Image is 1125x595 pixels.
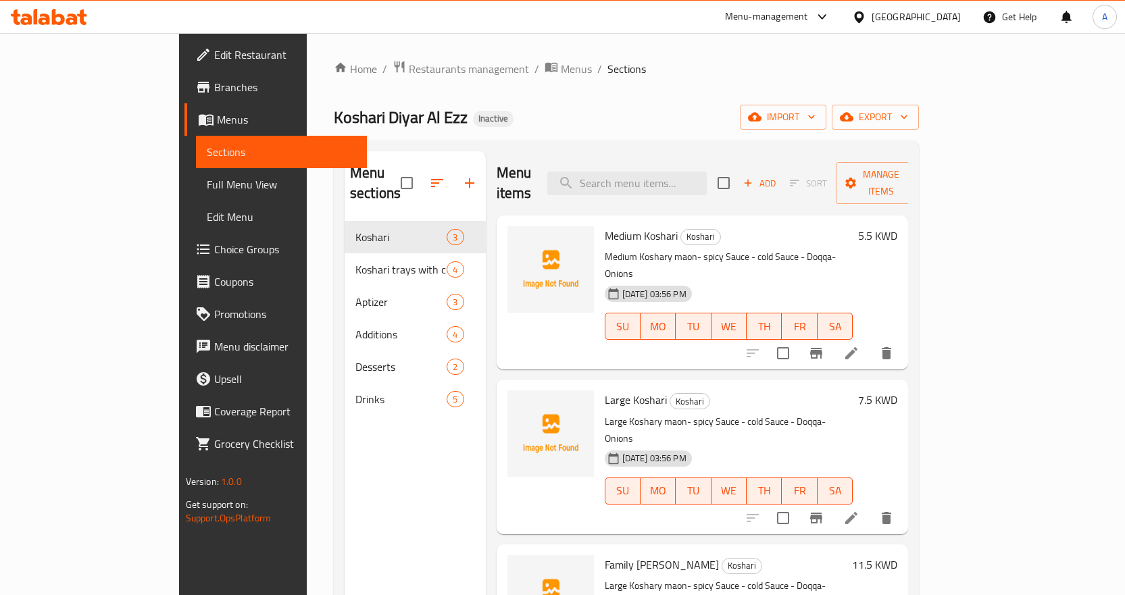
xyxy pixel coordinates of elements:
[447,261,464,278] div: items
[711,477,747,505] button: WE
[214,47,356,63] span: Edit Restaurant
[832,105,919,130] button: export
[345,215,486,421] nav: Menu sections
[184,330,367,363] a: Menu disclaimer
[345,253,486,286] div: Koshari trays with chicken4
[214,306,356,322] span: Promotions
[646,481,670,500] span: MO
[722,558,761,573] span: Koshari
[858,226,897,245] h6: 5.5 KWD
[334,102,468,132] span: Koshari Diyar Al Ezz
[186,496,248,513] span: Get support on:
[676,477,711,505] button: TU
[345,351,486,383] div: Desserts2
[186,509,272,527] a: Support.OpsPlatform
[453,167,486,199] button: Add section
[447,231,463,244] span: 3
[605,313,641,340] button: SU
[782,313,817,340] button: FR
[334,60,919,78] nav: breadcrumb
[447,326,464,342] div: items
[184,363,367,395] a: Upsell
[605,477,641,505] button: SU
[605,554,719,575] span: Family [PERSON_NAME]
[447,391,464,407] div: items
[507,226,594,313] img: Medium Koshari
[184,265,367,298] a: Coupons
[497,163,532,203] h2: Menu items
[611,481,635,500] span: SU
[752,317,776,336] span: TH
[355,391,447,407] span: Drinks
[447,359,464,375] div: items
[709,169,738,197] span: Select section
[184,103,367,136] a: Menus
[607,61,646,77] span: Sections
[605,413,853,447] p: Large Koshary maon- spicy Sauce - cold Sauce - Doqqa- Onions
[184,38,367,71] a: Edit Restaurant
[382,61,387,77] li: /
[473,111,514,127] div: Inactive
[617,452,692,465] span: [DATE] 03:56 PM
[800,337,832,369] button: Branch-specific-item
[717,317,741,336] span: WE
[447,296,463,309] span: 3
[207,209,356,225] span: Edit Menu
[843,345,859,361] a: Edit menu item
[740,105,826,130] button: import
[617,288,692,301] span: [DATE] 03:56 PM
[214,274,356,290] span: Coupons
[214,338,356,355] span: Menu disclaimer
[184,395,367,428] a: Coverage Report
[597,61,602,77] li: /
[217,111,356,128] span: Menus
[355,229,447,245] span: Koshari
[872,9,961,24] div: [GEOGRAPHIC_DATA]
[782,477,817,505] button: FR
[447,294,464,310] div: items
[818,477,853,505] button: SA
[823,481,847,500] span: SA
[207,176,356,192] span: Full Menu View
[547,172,707,195] input: search
[184,71,367,103] a: Branches
[681,481,705,500] span: TU
[781,173,836,194] span: Select section first
[738,173,781,194] button: Add
[447,393,463,406] span: 5
[787,481,811,500] span: FR
[605,249,853,282] p: Medium Koshary maon- spicy Sauce - cold Sauce - Doqqa- Onions
[447,328,463,341] span: 4
[769,339,797,367] span: Select to update
[355,261,447,278] span: Koshari trays with chicken
[1102,9,1107,24] span: A
[473,113,514,124] span: Inactive
[836,162,926,204] button: Manage items
[184,298,367,330] a: Promotions
[870,337,903,369] button: delete
[605,226,678,246] span: Medium Koshari
[221,473,242,490] span: 1.0.0
[681,317,705,336] span: TU
[711,313,747,340] button: WE
[184,233,367,265] a: Choice Groups
[214,403,356,419] span: Coverage Report
[738,173,781,194] span: Add item
[722,558,762,574] div: Koshari
[214,79,356,95] span: Branches
[196,168,367,201] a: Full Menu View
[355,359,447,375] span: Desserts
[561,61,592,77] span: Menus
[345,318,486,351] div: Additions4
[214,436,356,452] span: Grocery Checklist
[751,109,816,126] span: import
[843,510,859,526] a: Edit menu item
[393,60,529,78] a: Restaurants management
[858,390,897,409] h6: 7.5 KWD
[717,481,741,500] span: WE
[725,9,808,25] div: Menu-management
[345,383,486,415] div: Drinks5
[355,294,447,310] div: Aptizer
